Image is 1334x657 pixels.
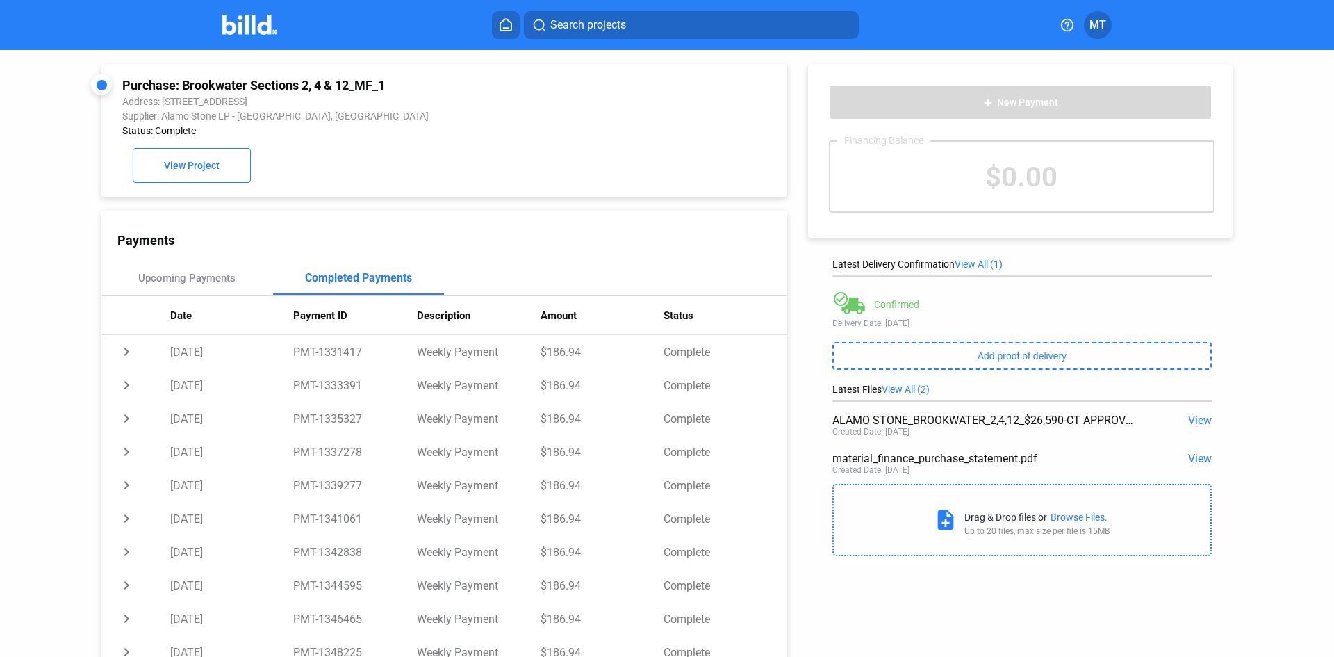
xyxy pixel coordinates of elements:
[1089,17,1106,33] span: MT
[117,233,787,248] div: Payments
[832,465,909,475] div: Created Date: [DATE]
[1051,512,1107,523] div: Browse Files.
[293,602,417,635] td: PMT-1346465
[541,296,664,335] th: Amount
[122,78,637,92] div: Purchase: Brookwater Sections 2, 4 & 12_MF_1
[541,469,664,502] td: $186.94
[832,318,1212,328] div: Delivery Date: [DATE]
[541,502,664,535] td: $186.94
[1188,452,1212,465] span: View
[417,296,541,335] th: Description
[832,414,1136,427] div: ALAMO STONE_BROOKWATER_2,4,12_$26,590-CT APPROVED
[170,502,294,535] td: [DATE]
[417,502,541,535] td: Weekly Payment
[874,299,919,310] div: Confirmed
[1084,11,1112,39] button: MT
[964,526,1110,536] div: Up to 20 files, max size per file is 15MB
[832,342,1212,370] button: Add proof of delivery
[1188,414,1212,427] span: View
[664,569,787,602] td: Complete
[293,296,417,335] th: Payment ID
[832,427,909,437] div: Created Date: [DATE]
[417,569,541,602] td: Weekly Payment
[164,161,220,172] span: View Project
[664,296,787,335] th: Status
[417,469,541,502] td: Weekly Payment
[964,512,1047,523] div: Drag & Drop files or
[170,535,294,569] td: [DATE]
[541,335,664,368] td: $186.94
[830,142,1213,211] div: $0.00
[417,435,541,469] td: Weekly Payment
[524,11,859,39] button: Search projects
[417,602,541,635] td: Weekly Payment
[829,85,1212,120] button: New Payment
[170,402,294,435] td: [DATE]
[417,368,541,402] td: Weekly Payment
[133,148,251,183] button: View Project
[170,335,294,368] td: [DATE]
[293,569,417,602] td: PMT-1344595
[122,96,637,107] div: Address: [STREET_ADDRESS]
[978,350,1067,362] span: Add proof of delivery
[170,469,294,502] td: [DATE]
[832,384,1212,395] div: Latest Files
[138,272,236,284] div: Upcoming Payments
[293,435,417,469] td: PMT-1337278
[417,535,541,569] td: Weekly Payment
[293,335,417,368] td: PMT-1331417
[170,368,294,402] td: [DATE]
[837,135,930,146] div: Financing Balance
[832,452,1136,465] div: material_finance_purchase_statement.pdf
[417,402,541,435] td: Weekly Payment
[417,335,541,368] td: Weekly Payment
[305,271,412,284] div: Completed Payments
[122,125,637,136] div: Status: Complete
[170,602,294,635] td: [DATE]
[541,368,664,402] td: $186.94
[664,502,787,535] td: Complete
[664,469,787,502] td: Complete
[293,469,417,502] td: PMT-1339277
[293,502,417,535] td: PMT-1341061
[170,569,294,602] td: [DATE]
[997,97,1058,108] span: New Payment
[550,17,626,33] span: Search projects
[882,384,930,395] span: View All (2)
[664,602,787,635] td: Complete
[222,15,277,35] img: Billd Company Logo
[293,535,417,569] td: PMT-1342838
[170,435,294,469] td: [DATE]
[664,435,787,469] td: Complete
[982,97,994,108] mat-icon: add
[832,259,1212,270] div: Latest Delivery Confirmation
[293,368,417,402] td: PMT-1333391
[934,508,957,532] mat-icon: note_add
[122,111,637,122] div: Supplier: Alamo Stone LP - [GEOGRAPHIC_DATA], [GEOGRAPHIC_DATA]
[541,535,664,569] td: $186.94
[541,569,664,602] td: $186.94
[955,259,1003,270] span: View All (1)
[664,368,787,402] td: Complete
[541,402,664,435] td: $186.94
[664,335,787,368] td: Complete
[293,402,417,435] td: PMT-1335327
[541,602,664,635] td: $186.94
[664,402,787,435] td: Complete
[170,296,294,335] th: Date
[541,435,664,469] td: $186.94
[664,535,787,569] td: Complete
